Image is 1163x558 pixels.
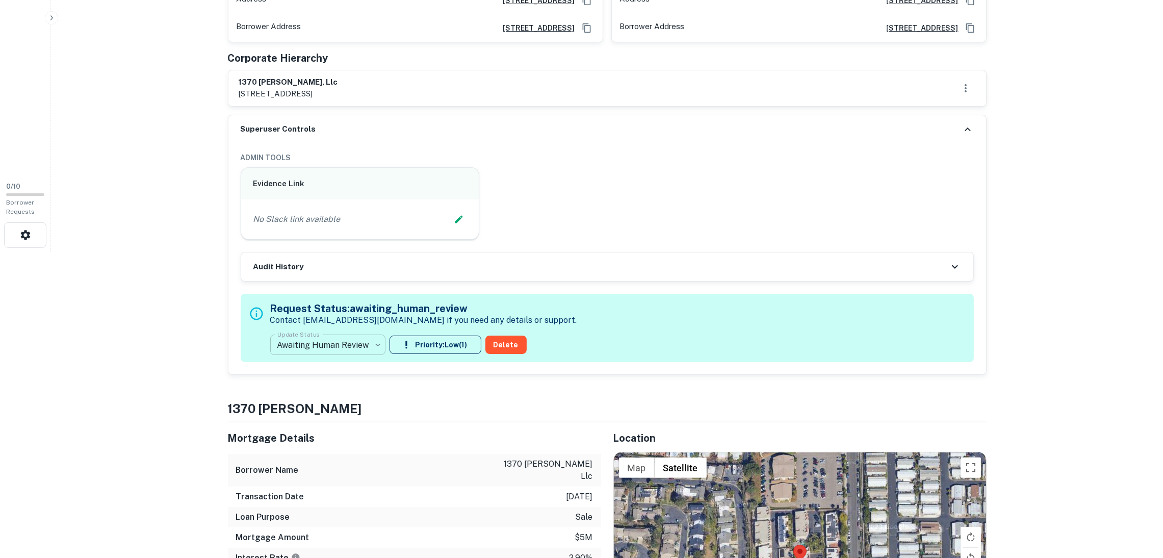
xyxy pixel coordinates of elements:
[237,20,301,36] p: Borrower Address
[239,77,338,88] h6: 1370 [PERSON_NAME], llc
[485,336,527,354] button: Delete
[270,331,385,359] div: Awaiting Human Review
[270,301,577,316] h5: Request Status: awaiting_human_review
[6,183,20,190] span: 0 / 10
[241,152,974,163] h6: ADMIN TOOLS
[961,527,981,547] button: Rotate map clockwise
[501,458,593,483] p: 1370 [PERSON_NAME] llc
[270,314,577,326] p: Contact [EMAIL_ADDRESS][DOMAIN_NAME] if you need any details or support.
[236,491,304,503] h6: Transaction Date
[241,123,316,135] h6: Superuser Controls
[878,22,959,34] a: [STREET_ADDRESS]
[619,458,655,478] button: Show street map
[451,212,467,227] button: Edit Slack Link
[236,464,299,476] h6: Borrower Name
[228,430,601,446] h5: Mortgage Details
[390,336,481,354] button: Priority:Low(1)
[228,50,328,66] h5: Corporate Hierarchy
[566,491,593,503] p: [DATE]
[613,430,987,446] h5: Location
[277,330,320,339] label: Update Status
[620,20,685,36] p: Borrower Address
[495,22,575,34] a: [STREET_ADDRESS]
[236,531,309,544] h6: Mortgage Amount
[236,511,290,523] h6: Loan Purpose
[655,458,707,478] button: Show satellite imagery
[253,213,341,225] p: No Slack link available
[253,178,467,190] h6: Evidence Link
[253,261,304,273] h6: Audit History
[239,88,338,100] p: [STREET_ADDRESS]
[576,511,593,523] p: sale
[228,399,987,418] h4: 1370 [PERSON_NAME]
[575,531,593,544] p: $5m
[961,458,981,478] button: Toggle fullscreen view
[963,20,978,36] button: Copy Address
[1112,476,1163,525] iframe: Chat Widget
[579,20,595,36] button: Copy Address
[6,199,35,215] span: Borrower Requests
